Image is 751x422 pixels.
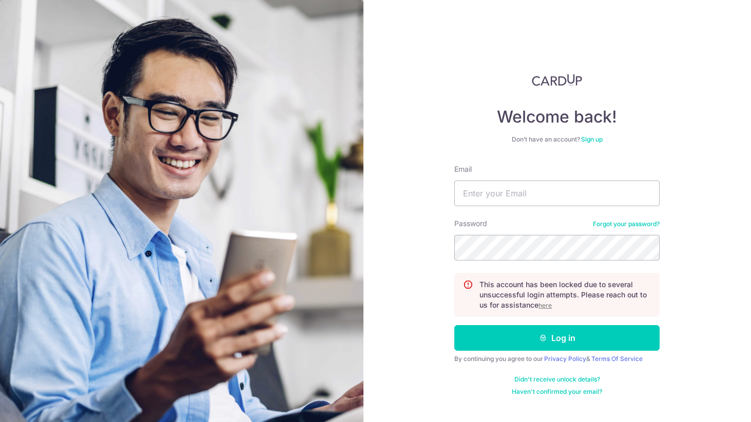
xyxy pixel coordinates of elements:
[544,355,586,363] a: Privacy Policy
[591,355,643,363] a: Terms Of Service
[532,74,582,86] img: CardUp Logo
[593,220,660,228] a: Forgot your password?
[479,279,651,310] p: This account has been locked due to several unsuccessful login attempts. Please reach out to us f...
[454,355,660,363] div: By continuing you agree to our &
[512,388,602,396] a: Haven't confirmed your email?
[514,375,600,384] a: Didn't receive unlock details?
[581,135,603,143] a: Sign up
[538,302,552,309] a: here
[454,218,487,229] label: Password
[454,107,660,127] h4: Welcome back!
[454,325,660,351] button: Log in
[454,180,660,206] input: Enter your Email
[454,135,660,144] div: Don’t have an account?
[454,164,472,174] label: Email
